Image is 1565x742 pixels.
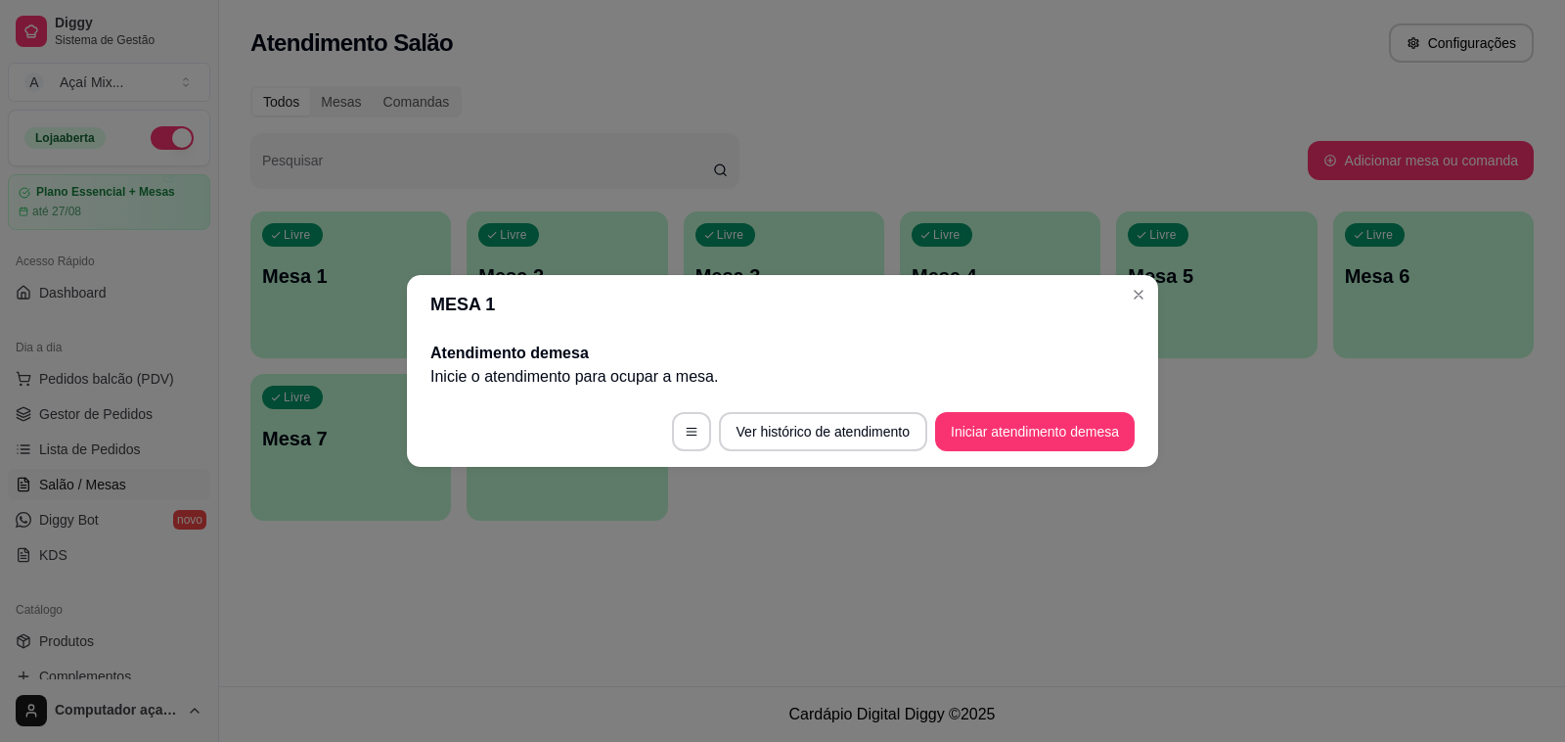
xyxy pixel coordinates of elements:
[935,412,1135,451] button: Iniciar atendimento demesa
[430,365,1135,389] p: Inicie o atendimento para ocupar a mesa .
[1123,279,1154,310] button: Close
[719,412,927,451] button: Ver histórico de atendimento
[407,275,1158,334] header: MESA 1
[430,342,1135,365] h2: Atendimento de mesa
